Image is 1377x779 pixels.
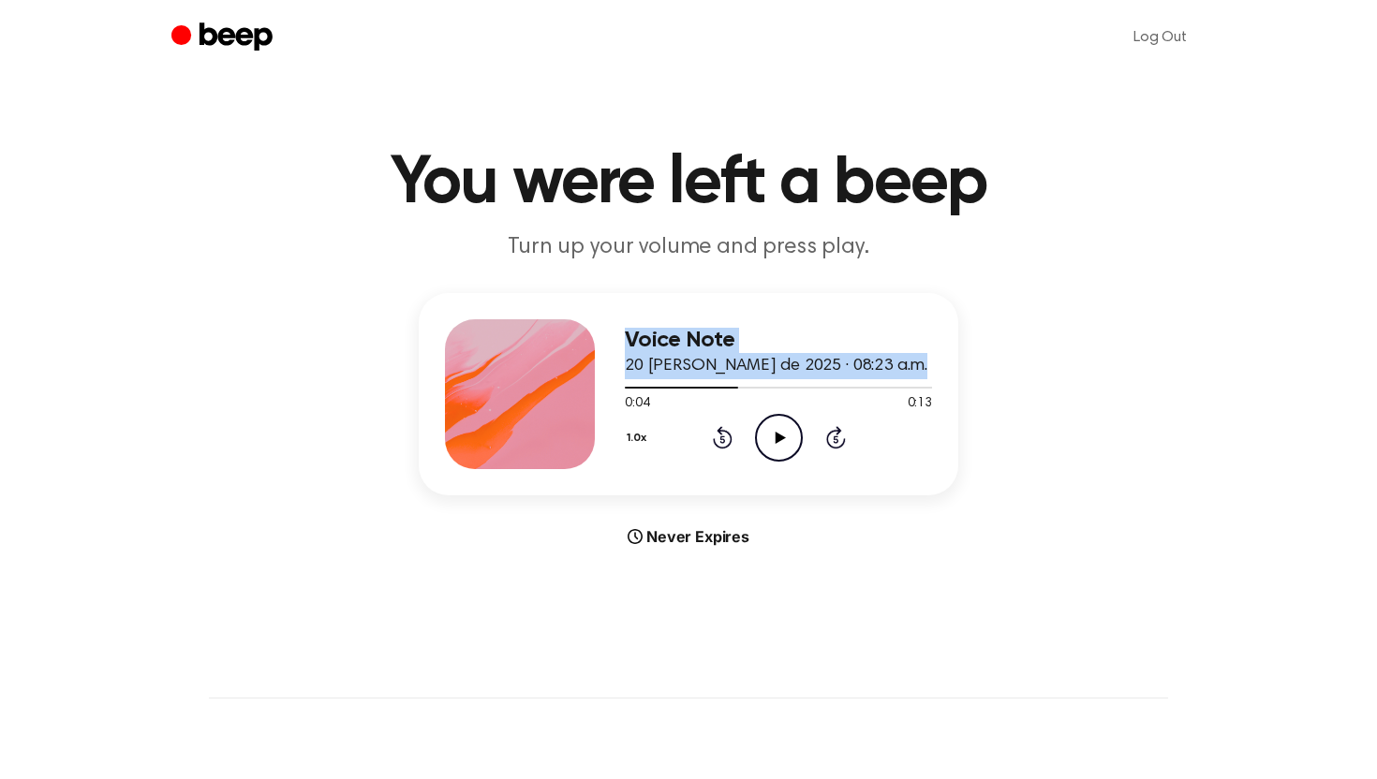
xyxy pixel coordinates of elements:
[625,358,927,375] span: 20 [PERSON_NAME] de 2025 · 08:23 a.m.
[419,525,958,548] div: Never Expires
[1115,15,1206,60] a: Log Out
[625,422,654,454] button: 1.0x
[625,394,649,414] span: 0:04
[171,20,277,56] a: Beep
[625,328,932,353] h3: Voice Note
[908,394,932,414] span: 0:13
[329,232,1048,263] p: Turn up your volume and press play.
[209,150,1168,217] h1: You were left a beep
